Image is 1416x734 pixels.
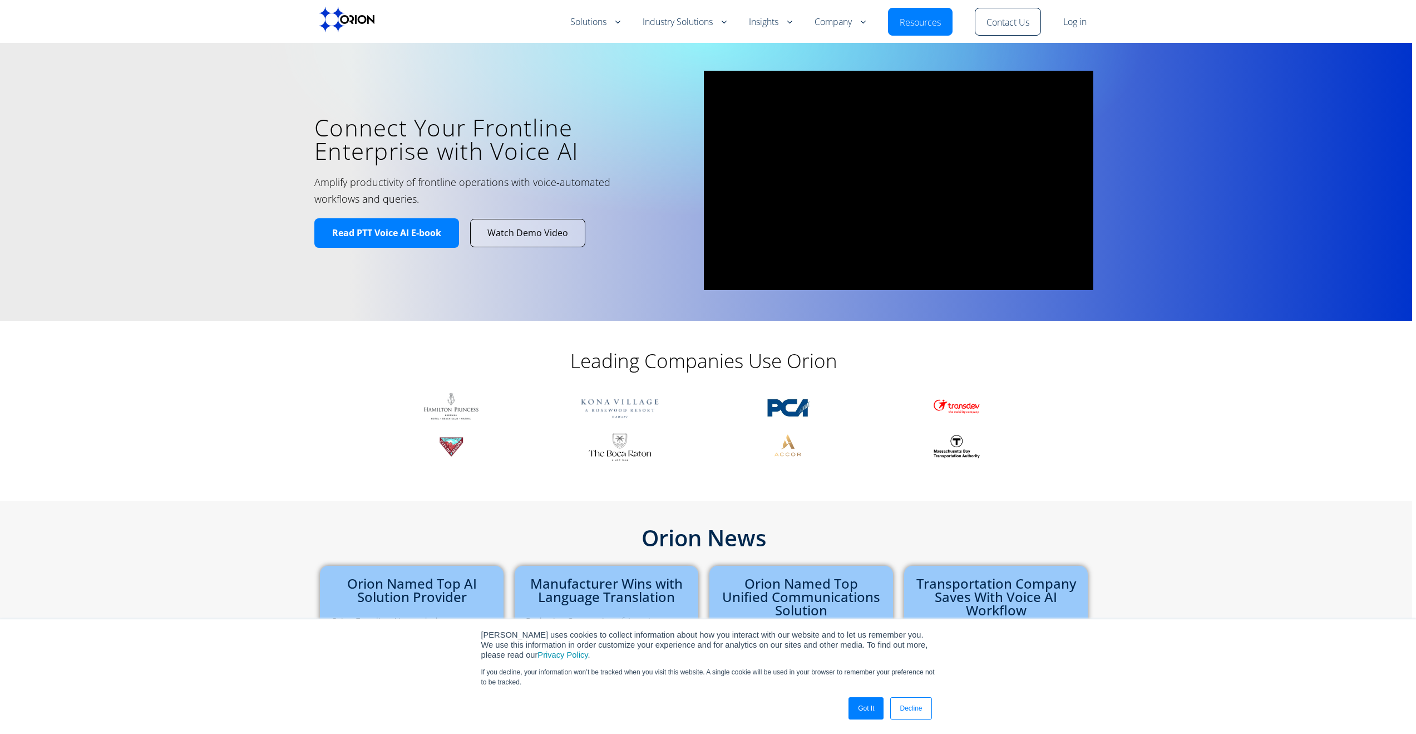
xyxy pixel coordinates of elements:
a: Industry Solutions [643,16,727,29]
a: Orion Named Top Unified Communications Solution [722,574,880,620]
span: [PERSON_NAME] uses cookies to collect information about how you interact with our website and to ... [481,630,928,659]
a: Transportation Company Saves With Voice AI Workflow [916,574,1076,620]
a: Orion Named Top AI Solution Provider [347,574,477,606]
a: Solutions [570,16,620,29]
h2: Leading Companies Use Orion [481,349,926,373]
a: Packaging Corporation of America uses Orion to remove language barriers in depots and speed up de... [526,615,679,655]
a: Orion Frontline AI awarded supercharging frontline operations and improving business continuity. [331,615,485,655]
h2: Orion News [314,527,1093,549]
a: Got It [848,697,884,720]
span: Read PTT Voice AI E-book [332,227,441,239]
img: Orion labs Black logo [319,7,374,32]
span: Watch Demo Video [487,227,568,239]
h2: Amplify productivity of frontline operations with voice-automated workflows and queries. [314,174,648,207]
a: Company [815,16,866,29]
a: Read PTT Voice AI E-book [314,218,459,248]
a: Decline [890,697,931,720]
a: Resources [900,16,941,30]
a: Log in [1063,16,1087,29]
iframe: vimeo Video Player [704,71,1093,290]
a: Watch Demo Video [471,219,585,247]
a: Contact Us [986,16,1029,30]
a: Insights [749,16,792,29]
h1: Connect Your Frontline Enterprise with Voice AI [314,116,687,163]
a: Manufacturer Wins with Language Translation [530,574,683,606]
p: If you decline, your information won’t be tracked when you visit this website. A single cookie wi... [481,667,935,687]
iframe: Chat Widget [1360,681,1416,734]
a: Privacy Policy [537,650,588,659]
